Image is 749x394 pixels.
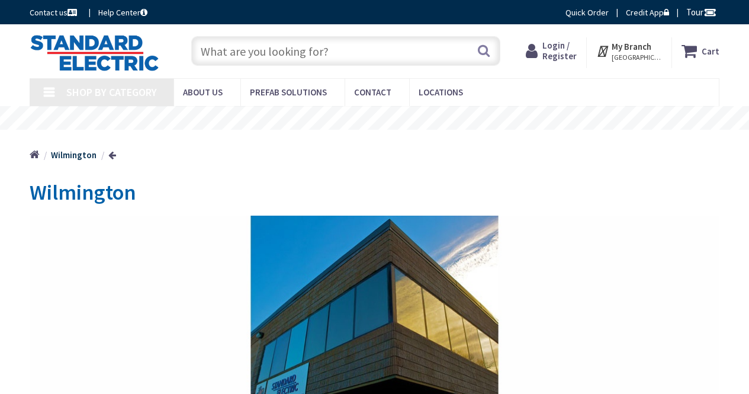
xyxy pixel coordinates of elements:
strong: Wilmington [51,149,97,161]
span: Locations [419,87,463,98]
span: Shop By Category [66,85,157,99]
span: Contact [354,87,391,98]
a: Cart [682,40,719,62]
strong: My Branch [612,41,651,52]
strong: Cart [702,40,719,62]
span: Login / Register [542,40,577,62]
span: Prefab Solutions [250,87,327,98]
div: My Branch [GEOGRAPHIC_DATA], [GEOGRAPHIC_DATA] [596,40,662,62]
a: Credit App [626,7,669,18]
a: Contact us [30,7,79,18]
img: Standard Electric [30,34,159,71]
input: What are you looking for? [191,36,500,66]
span: [GEOGRAPHIC_DATA], [GEOGRAPHIC_DATA] [612,53,662,62]
a: Help Center [98,7,147,18]
span: Wilmington [30,179,136,206]
rs-layer: Coronavirus: Our Commitment to Our Employees and Customers [188,113,562,126]
span: Tour [686,7,716,18]
span: About Us [183,87,223,98]
a: Quick Order [565,7,609,18]
a: Login / Register [526,40,577,62]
